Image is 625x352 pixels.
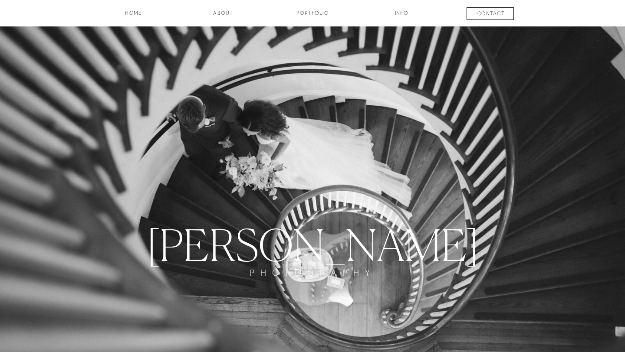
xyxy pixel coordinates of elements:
[201,9,245,24] a: about
[102,9,166,24] a: HOME
[280,9,345,24] a: Portfolio
[239,267,386,294] a: PHOTOGRAPHY
[380,9,423,24] a: INFO
[459,10,523,20] a: contact
[127,219,498,267] a: [PERSON_NAME]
